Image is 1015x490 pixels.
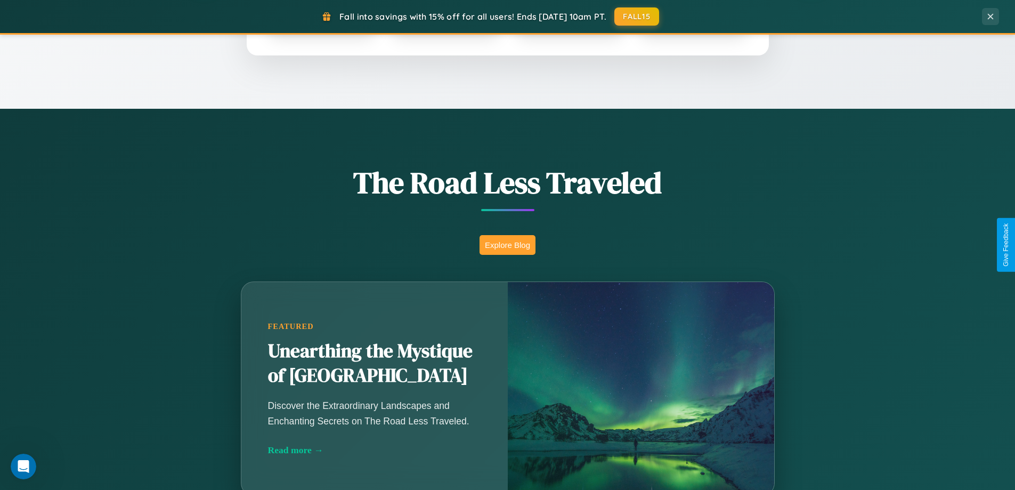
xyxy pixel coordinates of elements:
button: FALL15 [614,7,659,26]
span: Fall into savings with 15% off for all users! Ends [DATE] 10am PT. [339,11,606,22]
div: Give Feedback [1002,223,1010,267]
div: Featured [268,322,481,331]
h1: The Road Less Traveled [188,162,827,203]
h2: Unearthing the Mystique of [GEOGRAPHIC_DATA] [268,339,481,388]
p: Discover the Extraordinary Landscapes and Enchanting Secrets on The Road Less Traveled. [268,398,481,428]
button: Explore Blog [480,235,535,255]
div: Read more → [268,445,481,456]
iframe: Intercom live chat [11,454,36,479]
